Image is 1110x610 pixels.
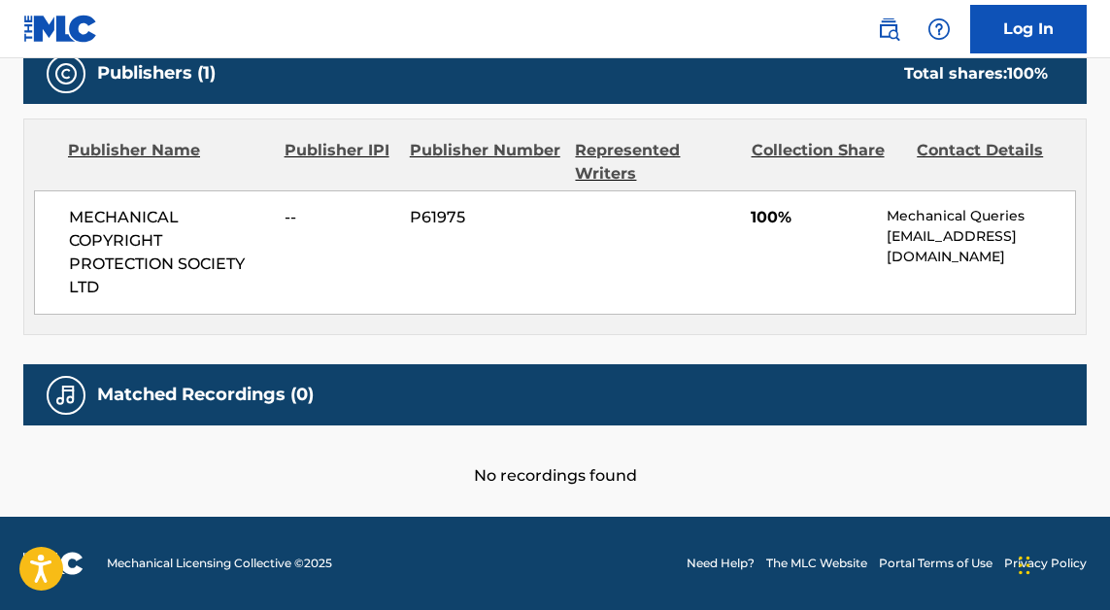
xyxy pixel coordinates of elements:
span: 100% [751,206,871,229]
div: Help [920,10,959,49]
span: -- [285,206,395,229]
p: Mechanical Queries [887,206,1075,226]
a: Privacy Policy [1004,555,1087,572]
span: 100 % [1007,64,1048,83]
a: The MLC Website [766,555,867,572]
a: Portal Terms of Use [879,555,992,572]
p: [EMAIL_ADDRESS][DOMAIN_NAME] [887,226,1075,267]
div: Drag [1019,536,1030,594]
a: Need Help? [687,555,755,572]
div: Publisher IPI [285,139,395,186]
img: logo [23,552,84,575]
img: help [927,17,951,41]
span: Mechanical Licensing Collective © 2025 [107,555,332,572]
h5: Matched Recordings (0) [97,384,314,406]
a: Log In [970,5,1087,53]
div: Collection Share [752,139,903,186]
iframe: Chat Widget [1013,517,1110,610]
div: Represented Writers [575,139,736,186]
img: Matched Recordings [54,384,78,407]
span: P61975 [410,206,560,229]
div: No recordings found [23,425,1087,488]
img: search [877,17,900,41]
div: Contact Details [917,139,1068,186]
img: MLC Logo [23,15,98,43]
h5: Publishers (1) [97,62,216,85]
a: Public Search [869,10,908,49]
img: Publishers [54,62,78,85]
div: Total shares: [904,62,1048,85]
span: MECHANICAL COPYRIGHT PROTECTION SOCIETY LTD [69,206,270,299]
div: Publisher Number [410,139,561,186]
div: Publisher Name [68,139,270,186]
